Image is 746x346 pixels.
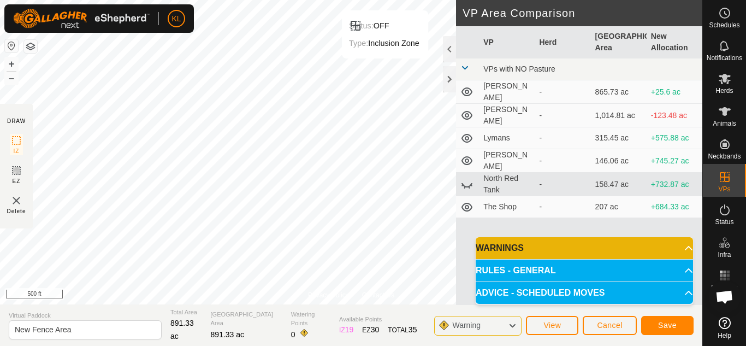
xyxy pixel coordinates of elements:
div: TOTAL [388,324,417,336]
span: RULES - GENERAL [476,266,556,275]
span: IZ [14,147,20,155]
button: + [5,57,18,71]
td: Lymans [479,127,535,149]
span: Watering Points [291,310,330,328]
th: VP [479,26,535,58]
div: DRAW [7,117,26,125]
span: Save [658,321,677,330]
div: Open chat [708,280,741,313]
td: +745.27 ac [647,149,702,173]
span: Available Points [339,315,417,324]
td: The Shop [479,196,535,218]
td: North Red Tank [479,173,535,196]
img: Gallagher Logo [13,9,150,28]
td: 146.06 ac [591,149,647,173]
span: Delete [7,207,26,215]
span: VPs with NO Pasture [483,64,555,73]
span: Total Area [170,308,202,317]
button: Cancel [583,316,637,335]
div: - [539,110,586,121]
td: 865.73 ac [591,80,647,104]
div: IZ [339,324,353,336]
p-accordion-header: ADVICE - SCHEDULED MOVES [476,282,693,304]
p-accordion-header: WARNINGS [476,237,693,259]
a: Contact Us [362,290,394,300]
td: +575.88 ac [647,127,702,149]
img: VP [10,194,23,207]
div: - [539,155,586,167]
span: 0 [291,330,295,339]
td: 1,014.81 ac [591,104,647,127]
span: Herds [715,87,733,94]
span: Animals [713,120,736,127]
span: WARNINGS [476,244,524,253]
a: Privacy Policy [308,290,349,300]
span: 35 [408,325,417,334]
div: - [539,179,586,190]
td: +25.6 ac [647,80,702,104]
td: 207 ac [591,196,647,218]
span: Cancel [597,321,623,330]
div: Inclusion Zone [349,37,419,50]
td: +732.87 ac [647,173,702,196]
span: Help [718,332,731,339]
span: Infra [718,251,731,258]
div: EZ [362,324,379,336]
span: 891.33 ac [211,330,245,339]
h2: VP Area Comparison [463,7,702,20]
span: 891.33 ac [170,319,194,341]
td: 315.45 ac [591,127,647,149]
span: Notifications [707,55,742,61]
a: Help [703,313,746,343]
span: [GEOGRAPHIC_DATA] Area [211,310,282,328]
span: Schedules [709,22,739,28]
span: Neckbands [708,153,741,160]
td: [PERSON_NAME] [479,149,535,173]
td: +684.33 ac [647,196,702,218]
span: 30 [371,325,380,334]
button: Reset Map [5,39,18,52]
td: [PERSON_NAME] [479,80,535,104]
div: - [539,86,586,98]
td: -123.48 ac [647,104,702,127]
span: 19 [345,325,354,334]
button: Map Layers [24,40,37,53]
p-accordion-header: RULES - GENERAL [476,260,693,282]
span: View [543,321,561,330]
label: Type: [349,39,368,48]
span: Status [715,219,733,225]
th: Herd [535,26,590,58]
td: 158.47 ac [591,173,647,196]
th: New Allocation [647,26,702,58]
td: [PERSON_NAME] [479,104,535,127]
span: VPs [718,186,730,192]
span: Heatmap [711,284,738,291]
span: Virtual Paddock [9,311,162,320]
span: KL [171,13,181,25]
span: Warning [452,321,481,330]
span: EZ [13,177,21,185]
div: - [539,201,586,213]
span: ADVICE - SCHEDULED MOVES [476,289,605,297]
button: Save [641,316,694,335]
div: OFF [349,19,419,32]
button: View [526,316,578,335]
th: [GEOGRAPHIC_DATA] Area [591,26,647,58]
div: - [539,132,586,144]
button: – [5,72,18,85]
